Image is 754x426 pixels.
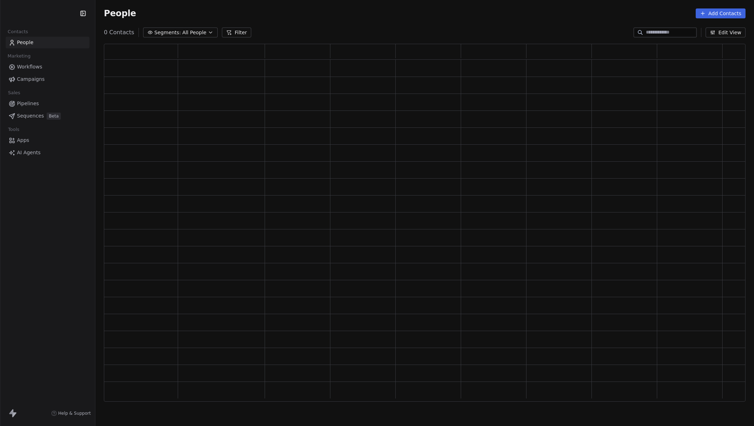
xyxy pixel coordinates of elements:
[6,110,89,122] a: SequencesBeta
[222,28,251,37] button: Filter
[6,98,89,109] a: Pipelines
[17,39,34,46] span: People
[696,8,746,18] button: Add Contacts
[5,124,22,135] span: Tools
[5,51,34,61] span: Marketing
[154,29,181,36] span: Segments:
[17,149,41,156] span: AI Agents
[58,410,91,416] span: Help & Support
[17,76,45,83] span: Campaigns
[706,28,746,37] button: Edit View
[6,147,89,158] a: AI Agents
[17,63,42,71] span: Workflows
[17,137,29,144] span: Apps
[17,100,39,107] span: Pipelines
[5,88,23,98] span: Sales
[6,73,89,85] a: Campaigns
[5,26,31,37] span: Contacts
[17,112,44,120] span: Sequences
[6,134,89,146] a: Apps
[47,113,61,120] span: Beta
[104,28,134,37] span: 0 Contacts
[51,410,91,416] a: Help & Support
[6,61,89,73] a: Workflows
[6,37,89,48] a: People
[182,29,206,36] span: All People
[104,8,136,19] span: People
